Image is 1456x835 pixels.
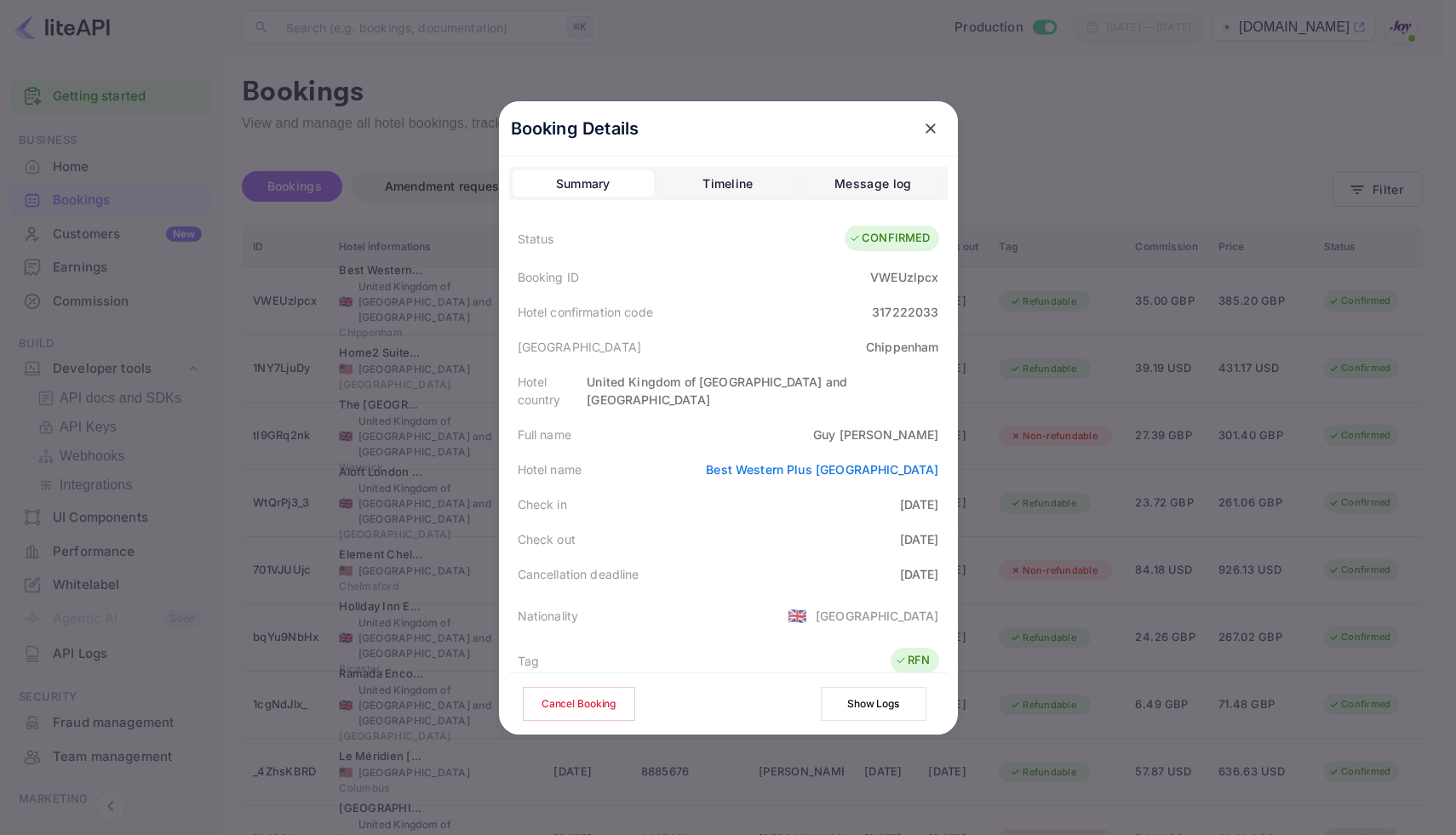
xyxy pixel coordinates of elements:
div: Summary [556,174,610,194]
div: [DATE] [900,565,939,583]
button: Timeline [657,170,799,197]
div: 317222033 [872,303,938,321]
div: RFN [895,652,930,669]
div: Guy [PERSON_NAME] [813,426,939,443]
div: Full name [518,426,571,443]
div: [GEOGRAPHIC_DATA] [518,338,642,356]
div: [GEOGRAPHIC_DATA] [816,607,939,625]
button: Summary [513,170,654,197]
button: Show Logs [821,687,926,721]
div: Hotel name [518,460,582,478]
div: United Kingdom of [GEOGRAPHIC_DATA] and [GEOGRAPHIC_DATA] [587,373,938,409]
div: Timeline [702,174,753,194]
div: Message log [834,174,911,194]
div: Status [518,230,554,248]
span: United States [788,600,807,631]
div: Tag [518,652,539,670]
div: [DATE] [900,495,939,513]
div: Booking ID [518,268,580,286]
div: Hotel confirmation code [518,303,653,321]
div: [DATE] [900,530,939,548]
div: VWEUzlpcx [870,268,938,286]
div: CONFIRMED [849,230,930,247]
div: Nationality [518,607,579,625]
p: Booking Details [511,116,639,141]
a: Best Western Plus [GEOGRAPHIC_DATA] [706,462,938,477]
div: Check out [518,530,576,548]
button: close [915,113,946,144]
div: Check in [518,495,567,513]
div: Hotel country [518,373,588,409]
div: Cancellation deadline [518,565,639,583]
button: Message log [802,170,943,197]
button: Cancel Booking [523,687,635,721]
div: Chippenham [866,338,939,356]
